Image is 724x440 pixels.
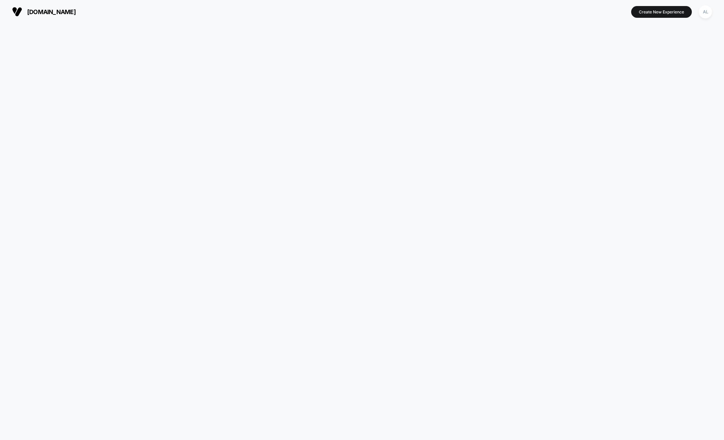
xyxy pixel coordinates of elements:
img: Visually logo [12,7,22,17]
div: AL [699,5,712,18]
span: [DOMAIN_NAME] [27,8,76,15]
button: [DOMAIN_NAME] [10,6,78,17]
button: Create New Experience [631,6,692,18]
button: AL [697,5,714,19]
